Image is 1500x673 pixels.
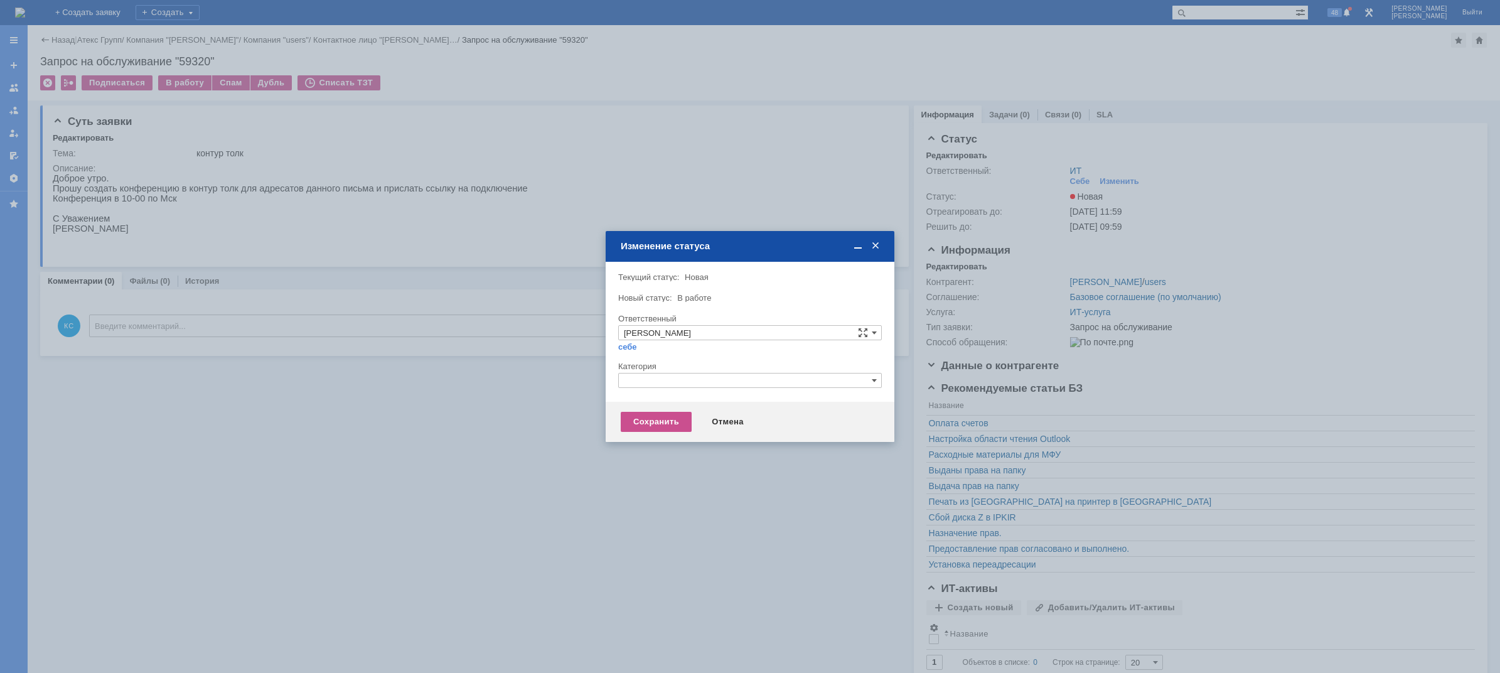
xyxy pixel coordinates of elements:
span: Закрыть [869,240,882,252]
div: Ответственный [618,315,879,323]
span: Свернуть (Ctrl + M) [852,240,864,252]
span: Новая [685,272,709,282]
span: Сложная форма [858,328,868,338]
label: Новый статус: [618,293,672,303]
a: себе [618,342,637,352]
div: Изменение статуса [621,240,882,252]
div: Категория [618,362,879,370]
label: Текущий статус: [618,272,679,282]
span: В работе [677,293,711,303]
